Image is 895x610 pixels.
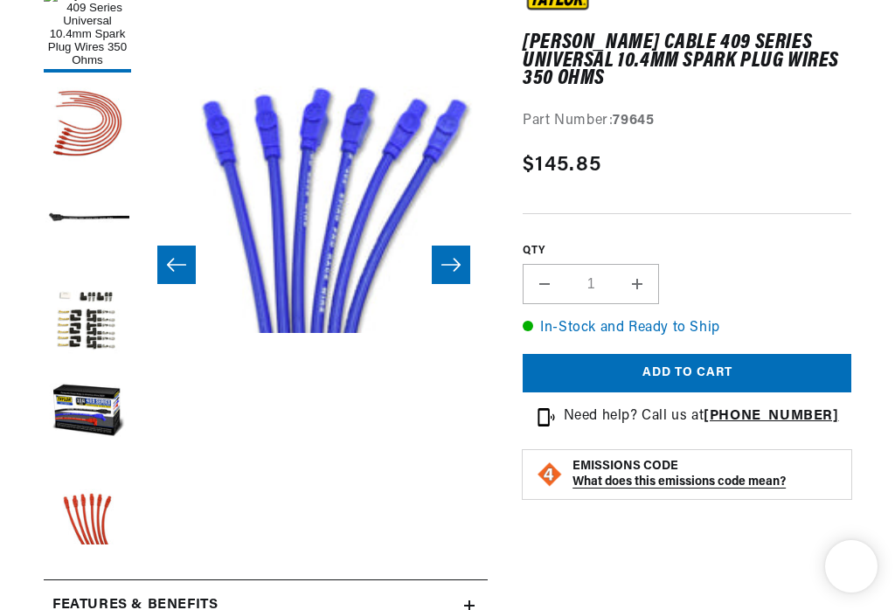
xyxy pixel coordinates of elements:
[157,246,196,284] button: Slide left
[44,466,131,553] button: Load image 6 in gallery view
[564,406,839,428] p: Need help? Call us at
[536,461,564,489] img: Emissions code
[523,34,851,87] h1: [PERSON_NAME] Cable 409 Series Universal 10.4mm Spark Plug Wires 350 Ohms
[523,317,851,340] p: In-Stock and Ready to Ship
[523,244,851,259] label: QTY
[44,274,131,361] button: Load image 4 in gallery view
[572,460,678,473] strong: EMISSIONS CODE
[523,354,851,393] button: Add to cart
[523,149,601,181] span: $145.85
[44,81,131,169] button: Load image 2 in gallery view
[704,409,838,423] a: [PHONE_NUMBER]
[613,114,654,128] strong: 79645
[572,475,786,489] strong: What does this emissions code mean?
[523,110,851,133] div: Part Number:
[44,177,131,265] button: Load image 3 in gallery view
[432,246,470,284] button: Slide right
[572,459,838,490] button: EMISSIONS CODEWhat does this emissions code mean?
[44,370,131,457] button: Load image 5 in gallery view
